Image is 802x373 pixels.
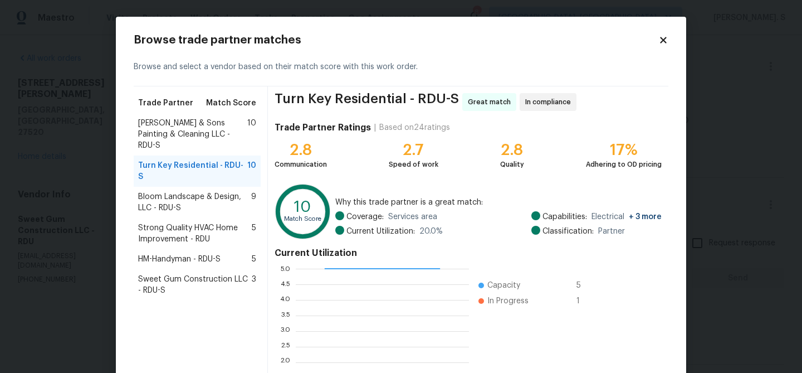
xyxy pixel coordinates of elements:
[280,328,290,335] text: 3.0
[280,265,290,272] text: 5.0
[586,159,662,170] div: Adhering to OD pricing
[138,222,252,245] span: Strong Quality HVAC Home Improvement - RDU
[206,98,256,109] span: Match Score
[138,254,221,265] span: HM-Handyman - RDU-S
[346,226,415,237] span: Current Utilization:
[598,226,625,237] span: Partner
[542,211,587,222] span: Capabilities:
[275,248,662,259] h4: Current Utilization
[586,144,662,156] div: 17%
[487,296,529,307] span: In Progress
[335,197,662,208] span: Why this trade partner is a great match:
[280,359,290,366] text: 2.0
[371,122,379,133] div: |
[275,93,459,111] span: Turn Key Residential - RDU-S
[576,280,594,291] span: 5
[280,297,290,303] text: 4.0
[500,144,524,156] div: 2.8
[247,160,256,182] span: 10
[591,211,662,222] span: Electrical
[252,254,256,265] span: 5
[275,122,371,133] h4: Trade Partner Ratings
[542,226,594,237] span: Classification:
[629,213,662,221] span: + 3 more
[138,274,252,296] span: Sweet Gum Construction LLC - RDU-S
[134,35,658,46] h2: Browse trade partner matches
[138,118,247,151] span: [PERSON_NAME] & Sons Painting & Cleaning LLC - RDU-S
[247,118,256,151] span: 10
[388,211,437,222] span: Services area
[275,144,327,156] div: 2.8
[251,191,256,214] span: 9
[525,96,575,108] span: In compliance
[281,312,290,319] text: 3.5
[138,160,247,182] span: Turn Key Residential - RDU-S
[134,48,668,86] div: Browse and select a vendor based on their match score with this work order.
[294,199,311,215] text: 10
[419,226,443,237] span: 20.0 %
[389,144,438,156] div: 2.7
[280,281,290,288] text: 4.5
[487,280,520,291] span: Capacity
[281,343,290,350] text: 2.5
[252,222,256,245] span: 5
[284,216,321,222] text: Match Score
[138,191,251,214] span: Bloom Landscape & Design, LLC - RDU-S
[252,274,256,296] span: 3
[379,122,450,133] div: Based on 24 ratings
[468,96,515,108] span: Great match
[275,159,327,170] div: Communication
[389,159,438,170] div: Speed of work
[576,296,594,307] span: 1
[346,211,384,222] span: Coverage:
[138,98,193,109] span: Trade Partner
[500,159,524,170] div: Quality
